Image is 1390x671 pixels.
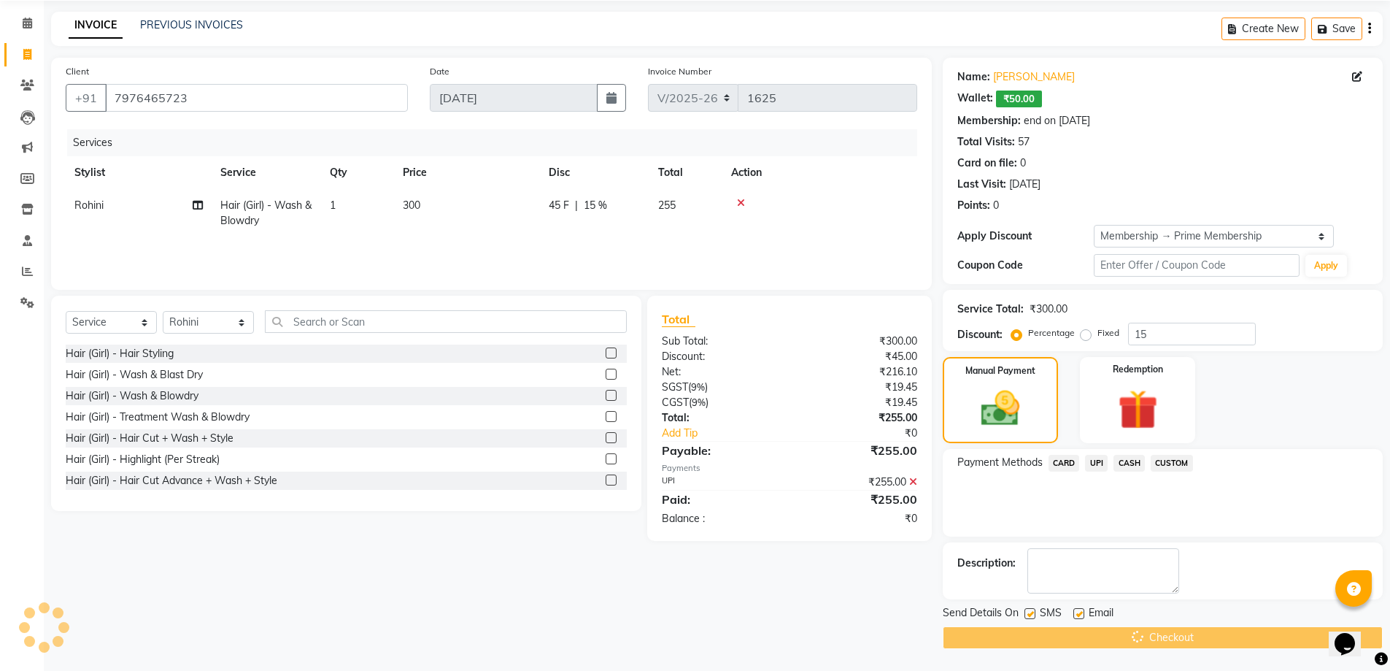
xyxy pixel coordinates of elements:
span: Total [662,312,695,327]
div: Name: [957,69,990,85]
label: Redemption [1113,363,1163,376]
div: Hair (Girl) - Hair Cut + Wash + Style [66,431,233,446]
div: Payable: [651,442,789,459]
label: Percentage [1028,326,1075,340]
div: Total Visits: [957,134,1015,150]
div: Hair (Girl) - Wash & Blast Dry [66,367,203,383]
div: ₹0 [789,511,928,526]
div: Coupon Code [957,258,1094,273]
span: SGST [662,380,688,394]
div: Hair (Girl) - Hair Styling [66,346,174,361]
div: ₹300.00 [789,334,928,349]
div: Discount: [957,327,1003,342]
span: 45 F [549,198,569,213]
div: ( ) [651,395,789,410]
span: Rohini [74,199,104,212]
div: Hair (Girl) - Wash & Blowdry [66,388,198,404]
th: Total [649,156,722,189]
div: Balance : [651,511,789,526]
div: Sub Total: [651,334,789,349]
label: Fixed [1097,326,1119,340]
div: Hair (Girl) - Treatment Wash & Blowdry [66,410,250,425]
span: CASH [1113,455,1145,472]
div: Last Visit: [957,177,1006,192]
div: ₹19.45 [789,380,928,395]
img: _gift.svg [1105,385,1170,434]
img: _cash.svg [969,386,1032,431]
label: Invoice Number [648,65,711,78]
div: Apply Discount [957,229,1094,244]
div: ₹255.00 [789,410,928,426]
div: ₹300.00 [1030,302,1067,317]
button: Create New [1221,18,1305,40]
div: 0 [1020,156,1026,171]
span: 9% [692,396,706,408]
div: ₹0 [813,426,928,441]
span: 9% [691,381,705,393]
div: [DATE] [1009,177,1040,192]
div: Hair (Girl) - Hair Cut Advance + Wash + Style [66,473,277,488]
div: ₹255.00 [789,475,928,490]
span: Send Details On [943,605,1019,624]
div: Paid: [651,491,789,508]
div: ( ) [651,380,789,395]
span: CGST [662,396,689,409]
div: Total: [651,410,789,426]
div: Description: [957,556,1016,571]
div: Hair (Girl) - Highlight (Per Streak) [66,452,220,467]
button: Save [1311,18,1362,40]
div: Wallet: [957,91,993,107]
th: Service [212,156,321,189]
div: 0 [993,198,999,213]
iframe: chat widget [1329,613,1375,656]
span: CUSTOM [1151,455,1193,472]
div: Membership: [957,113,1021,129]
div: 57 [1018,134,1030,150]
div: ₹255.00 [789,491,928,508]
div: Card on file: [957,156,1017,171]
span: | [575,198,578,213]
span: Email [1089,605,1113,624]
button: Apply [1305,255,1347,277]
th: Disc [540,156,649,189]
a: [PERSON_NAME] [993,69,1075,85]
div: ₹255.00 [789,442,928,459]
div: UPI [651,475,789,490]
input: Enter Offer / Coupon Code [1094,254,1300,277]
span: Payment Methods [957,455,1043,470]
div: ₹45.00 [789,349,928,364]
th: Qty [321,156,394,189]
label: Client [66,65,89,78]
div: Discount: [651,349,789,364]
div: end on [DATE] [1024,113,1090,129]
div: ₹19.45 [789,395,928,410]
input: Search by Name/Mobile/Email/Code [105,84,408,112]
div: Services [67,129,928,156]
div: Net: [651,364,789,380]
div: Points: [957,198,990,213]
th: Stylist [66,156,212,189]
span: UPI [1085,455,1108,472]
label: Date [430,65,449,78]
th: Price [394,156,540,189]
span: CARD [1049,455,1080,472]
th: Action [722,156,917,189]
button: +91 [66,84,107,112]
div: ₹216.10 [789,364,928,380]
span: Hair (Girl) - Wash & Blowdry [220,199,312,227]
input: Search or Scan [265,310,627,333]
a: PREVIOUS INVOICES [140,18,243,31]
a: INVOICE [69,12,123,39]
span: 15 % [584,198,607,213]
span: 1 [330,199,336,212]
label: Manual Payment [965,364,1035,377]
span: 255 [658,199,676,212]
div: Service Total: [957,302,1024,317]
span: SMS [1040,605,1062,624]
span: ₹50.00 [996,91,1042,107]
span: 300 [403,199,420,212]
a: Add Tip [651,426,812,441]
div: Payments [662,462,916,475]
